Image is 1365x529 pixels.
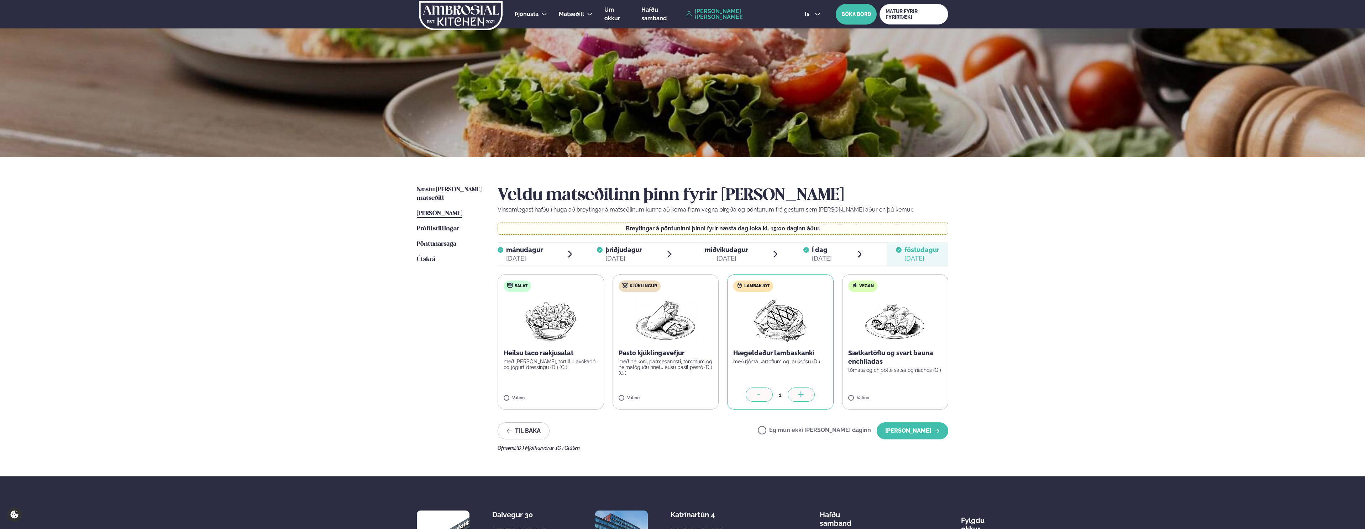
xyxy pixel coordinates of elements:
[492,511,549,519] div: Dalvegur 30
[417,256,435,262] span: Útskrá
[799,11,826,17] button: is
[417,187,482,201] span: Næstu [PERSON_NAME] matseðill
[506,246,543,253] span: mánudagur
[880,4,948,25] a: MATUR FYRIR FYRIRTÆKI
[515,11,539,17] span: Þjónusta
[773,391,788,399] div: 1
[705,254,748,263] div: [DATE]
[877,422,948,439] button: [PERSON_NAME]
[619,359,713,376] p: með beikoni, parmesanosti, tómötum og heimalöguðu hnetulausu basil pestó (D ) (G )
[812,254,832,263] div: [DATE]
[604,6,630,23] a: Um okkur
[705,246,748,253] span: miðvikudagur
[641,6,667,22] span: Hafðu samband
[417,240,456,249] a: Pöntunarsaga
[418,1,503,30] img: logo
[641,6,683,23] a: Hafðu samband
[559,11,584,17] span: Matseðill
[733,349,828,357] p: Hægeldaður lambaskanki
[504,359,598,370] p: með [PERSON_NAME], tortillu, avókadó og jógúrt dressingu (D ) (G )
[812,246,832,254] span: Í dag
[7,507,22,522] a: Cookie settings
[634,298,697,343] img: Wraps.png
[605,246,642,253] span: þriðjudagur
[859,283,874,289] span: Vegan
[498,186,948,205] h2: Veldu matseðilinn þinn fyrir [PERSON_NAME]
[519,298,582,343] img: Salad.png
[417,241,456,247] span: Pöntunarsaga
[417,210,462,217] span: [PERSON_NAME]
[630,283,657,289] span: Kjúklingur
[417,186,483,203] a: Næstu [PERSON_NAME] matseðill
[507,283,513,288] img: salad.svg
[671,511,727,519] div: Katrínartún 4
[556,445,580,451] span: (G ) Glúten
[744,283,770,289] span: Lambakjöt
[515,10,539,18] a: Þjónusta
[498,422,550,439] button: Til baka
[417,225,459,233] a: Prófílstillingar
[820,505,851,528] span: Hafðu samband
[622,283,628,288] img: chicken.svg
[864,298,926,343] img: Enchilada.png
[686,9,788,20] a: [PERSON_NAME] [PERSON_NAME]!
[604,6,620,22] span: Um okkur
[605,254,642,263] div: [DATE]
[848,349,943,366] p: Sætkartöflu og svart bauna enchiladas
[836,4,877,25] button: BÓKA BORÐ
[417,209,462,218] a: [PERSON_NAME]
[417,226,459,232] span: Prófílstillingar
[619,349,713,357] p: Pesto kjúklingavefjur
[805,11,812,17] span: is
[733,359,828,364] p: með rjóma kartöflum og lauksósu (D )
[904,246,939,253] span: föstudagur
[504,349,598,357] p: Heilsu taco rækjusalat
[498,205,948,214] p: Vinsamlegast hafðu í huga að breytingar á matseðlinum kunna að koma fram vegna birgða og pöntunum...
[506,254,543,263] div: [DATE]
[852,283,857,288] img: Vegan.svg
[505,226,941,231] p: Breytingar á pöntuninni þinni fyrir næsta dag loka kl. 15:00 daginn áður.
[904,254,939,263] div: [DATE]
[559,10,584,18] a: Matseðill
[515,283,527,289] span: Salat
[516,445,556,451] span: (D ) Mjólkurvörur ,
[737,283,742,288] img: Lamb.svg
[417,255,435,264] a: Útskrá
[749,298,812,343] img: Beef-Meat.png
[498,445,948,451] div: Ofnæmi:
[848,367,943,373] p: tómata og chipotle salsa og nachos (G )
